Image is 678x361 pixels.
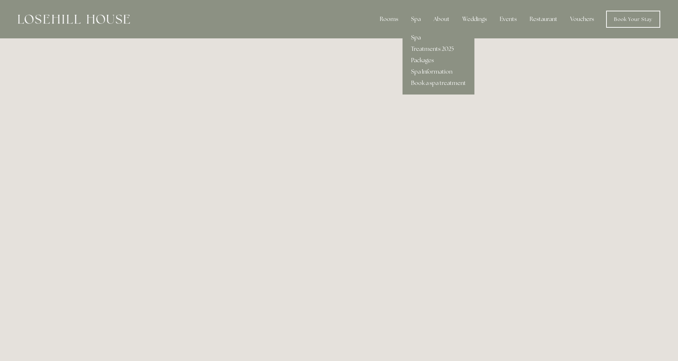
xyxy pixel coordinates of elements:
[403,77,474,89] a: Book a spa treatment
[18,15,130,24] img: Losehill House
[403,43,474,55] a: Treatments 2025
[403,32,474,43] a: Spa
[403,66,474,77] a: Spa Information
[428,12,455,26] div: About
[494,12,522,26] div: Events
[564,12,600,26] a: Vouchers
[374,12,404,26] div: Rooms
[524,12,563,26] div: Restaurant
[405,12,426,26] div: Spa
[403,55,474,66] a: Packages
[606,11,660,28] a: Book Your Stay
[457,12,493,26] div: Weddings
